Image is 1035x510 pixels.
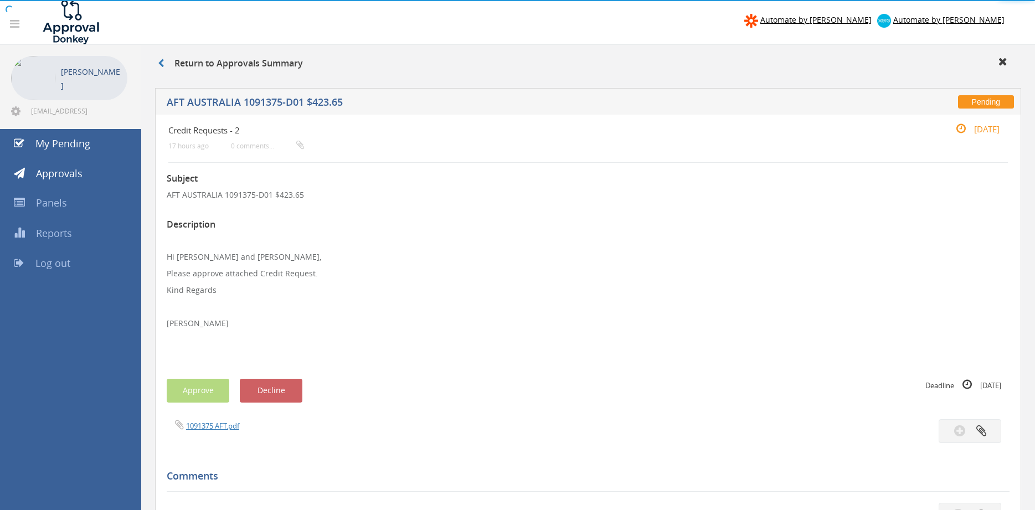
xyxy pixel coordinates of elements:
span: Automate by [PERSON_NAME] [893,14,1005,25]
p: Please approve attached Credit Request. [167,268,1010,279]
span: Automate by [PERSON_NAME] [760,14,872,25]
p: [PERSON_NAME] [61,65,122,92]
p: Hi [PERSON_NAME] and [PERSON_NAME], [167,251,1010,262]
small: 0 comments... [231,142,304,150]
p: Kind Regards [167,285,1010,296]
p: [PERSON_NAME] [167,318,1010,329]
small: 17 hours ago [168,142,209,150]
h5: AFT AUSTRALIA 1091375-D01 $423.65 [167,97,759,111]
h3: Return to Approvals Summary [158,59,303,69]
img: xero-logo.png [877,14,891,28]
span: [EMAIL_ADDRESS][DOMAIN_NAME] [31,106,125,115]
small: Deadline [DATE] [925,379,1001,391]
button: Approve [167,379,229,403]
a: 1091375 AFT.pdf [186,421,239,431]
span: My Pending [35,137,90,150]
p: AFT AUSTRALIA 1091375-D01 $423.65 [167,189,1010,200]
h4: Credit Requests - 2 [168,126,868,135]
span: Pending [958,95,1014,109]
small: [DATE] [944,123,1000,135]
h3: Subject [167,174,1010,184]
img: zapier-logomark.png [744,14,758,28]
span: Reports [36,226,72,240]
span: Log out [35,256,70,270]
span: Panels [36,196,67,209]
button: Decline [240,379,302,403]
h3: Description [167,220,1010,230]
h5: Comments [167,471,1001,482]
span: Approvals [36,167,83,180]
